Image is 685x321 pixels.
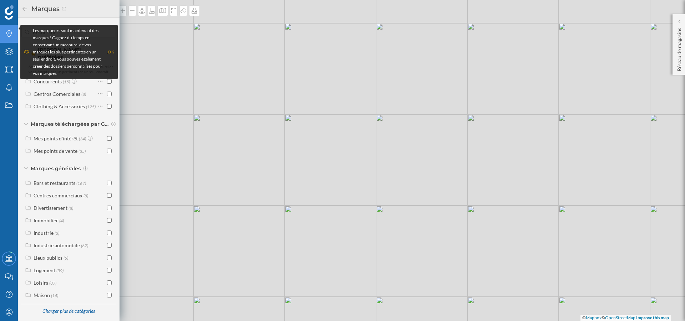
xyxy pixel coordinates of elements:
[49,280,56,286] span: (87)
[81,91,86,97] span: (8)
[34,242,80,248] div: Industrie automobile
[34,280,48,286] div: Loisirs
[56,267,64,273] span: (59)
[55,230,59,236] span: (3)
[83,192,88,198] span: (8)
[81,242,88,248] span: (67)
[79,135,86,141] span: (34)
[636,315,669,320] a: Improve this map
[34,135,78,141] div: Mes points d'intérêt
[34,267,55,273] div: Logement
[34,292,50,298] div: Maison
[676,25,683,71] p: Réseau de magasins
[63,78,70,84] span: (15)
[31,165,81,172] span: Marques générales
[68,205,73,211] span: (8)
[78,148,86,154] span: (35)
[108,48,114,56] div: OK
[34,78,62,84] div: Concurrents
[59,217,64,223] span: (4)
[34,148,77,154] div: Mes points de vente
[64,255,68,261] span: (5)
[34,217,58,223] div: Immobilier
[31,120,109,128] span: Marques téléchargées par Geoblink
[76,180,86,186] span: (167)
[34,180,75,186] div: Bars et restaurants
[28,3,61,15] h2: Marques
[86,103,96,109] span: (125)
[34,230,54,236] div: Industrie
[34,205,67,211] div: Divertissement
[33,27,104,77] div: Les marqueurs sont maintenant des marques ! Gagnez du temps en conservant un raccourci de vos mar...
[34,91,80,97] div: Centros Comerciales
[580,315,671,321] div: © ©
[11,5,46,11] span: Assistance
[34,192,82,198] div: Centres commerciaux
[38,305,99,317] div: Charger plus de catégories
[34,255,62,261] div: Lieux publics
[605,315,635,320] a: OpenStreetMap
[34,103,85,109] div: Clothing & Accessories
[586,315,602,320] a: Mapbox
[5,5,14,20] img: Logo Geoblink
[51,292,58,298] span: (14)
